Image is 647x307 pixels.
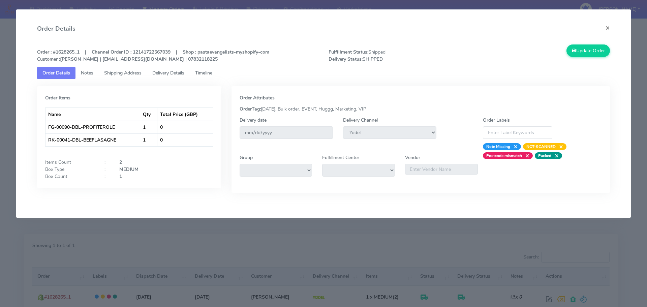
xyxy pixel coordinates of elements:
h4: Order Details [37,24,75,33]
strong: Delivery Status: [329,56,363,62]
div: [DATE], Bulk order, EVENT, Huggg, Marketing, VIP [235,105,607,113]
span: Delivery Details [152,70,184,76]
td: 0 [157,121,213,133]
td: FG-00090-DBL-PROFITEROLE [45,121,140,133]
label: Vendor [405,154,420,161]
span: Order Details [42,70,70,76]
strong: Order Attributes [240,95,275,101]
strong: Packed [538,153,551,158]
label: Delivery Channel [343,117,378,124]
div: Box Count [40,173,99,180]
div: : [99,173,114,180]
span: × [522,152,529,159]
span: × [556,143,563,150]
span: Shipped SHIPPED [323,49,469,63]
button: Update Order [566,44,610,57]
input: Enter Label Keywords [483,126,552,139]
div: : [99,166,114,173]
label: Fulfillment Center [322,154,359,161]
strong: OrderTag: [240,106,261,112]
div: : [99,159,114,166]
th: Total Price (GBP) [157,108,213,121]
input: Enter Vendor Name [405,164,478,175]
span: × [551,152,559,159]
label: Order Labels [483,117,510,124]
span: Timeline [195,70,212,76]
strong: Postcode mismatch [486,153,522,158]
label: Delivery date [240,117,267,124]
strong: Order Items [45,95,70,101]
strong: MEDIUM [119,166,138,173]
span: × [510,143,518,150]
td: 1 [140,121,157,133]
strong: Fulfillment Status: [329,49,368,55]
strong: Customer : [37,56,60,62]
strong: NOT-SCANNED [526,144,556,149]
strong: 1 [119,173,122,180]
strong: Order : #1628265_1 | Channel Order ID : 12141722567039 | Shop : pastaevangelists-myshopify-com [P... [37,49,269,62]
button: Close [600,19,615,37]
th: Qty [140,108,157,121]
td: 1 [140,133,157,146]
strong: Note Missing [486,144,510,149]
td: 0 [157,133,213,146]
td: RK-00041-DBL-BEEFLASAGNE [45,133,140,146]
span: Notes [81,70,93,76]
th: Name [45,108,140,121]
div: Box Type [40,166,99,173]
div: Items Count [40,159,99,166]
ul: Tabs [37,67,610,79]
strong: 2 [119,159,122,165]
label: Group [240,154,253,161]
span: Shipping Address [104,70,142,76]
